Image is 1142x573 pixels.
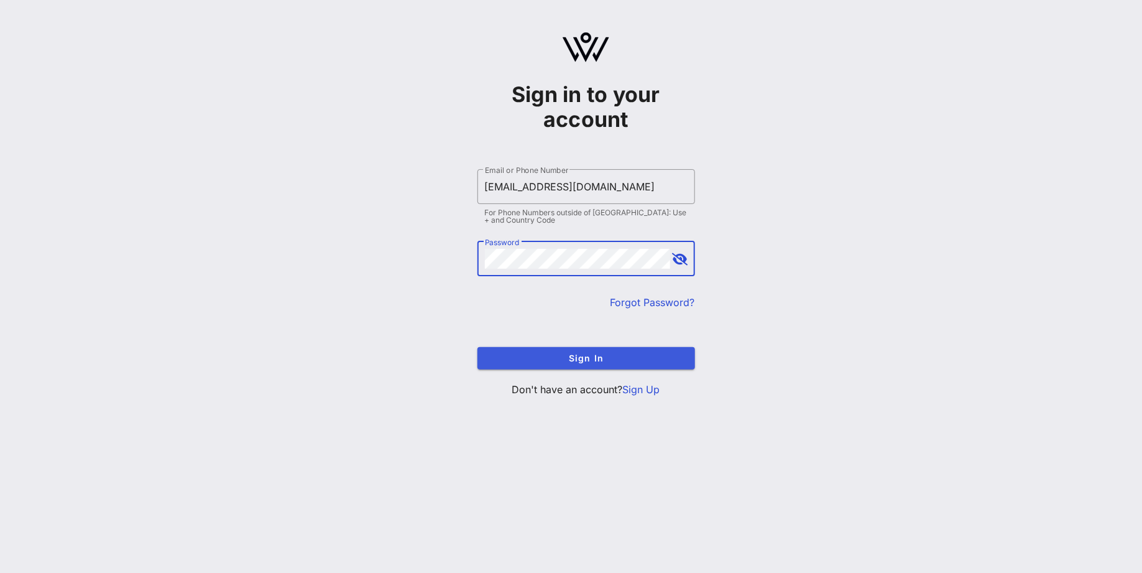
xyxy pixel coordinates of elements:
button: append icon [672,253,688,266]
span: Sign In [487,353,685,363]
h1: Sign in to your account [477,82,695,132]
label: Password [485,238,520,247]
a: Sign Up [623,383,660,396]
label: Email or Phone Number [485,165,568,175]
p: Don't have an account? [477,382,695,397]
div: For Phone Numbers outside of [GEOGRAPHIC_DATA]: Use + and Country Code [485,209,688,224]
img: logo.svg [563,32,609,62]
a: Forgot Password? [610,296,695,309]
button: Sign In [477,347,695,370]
